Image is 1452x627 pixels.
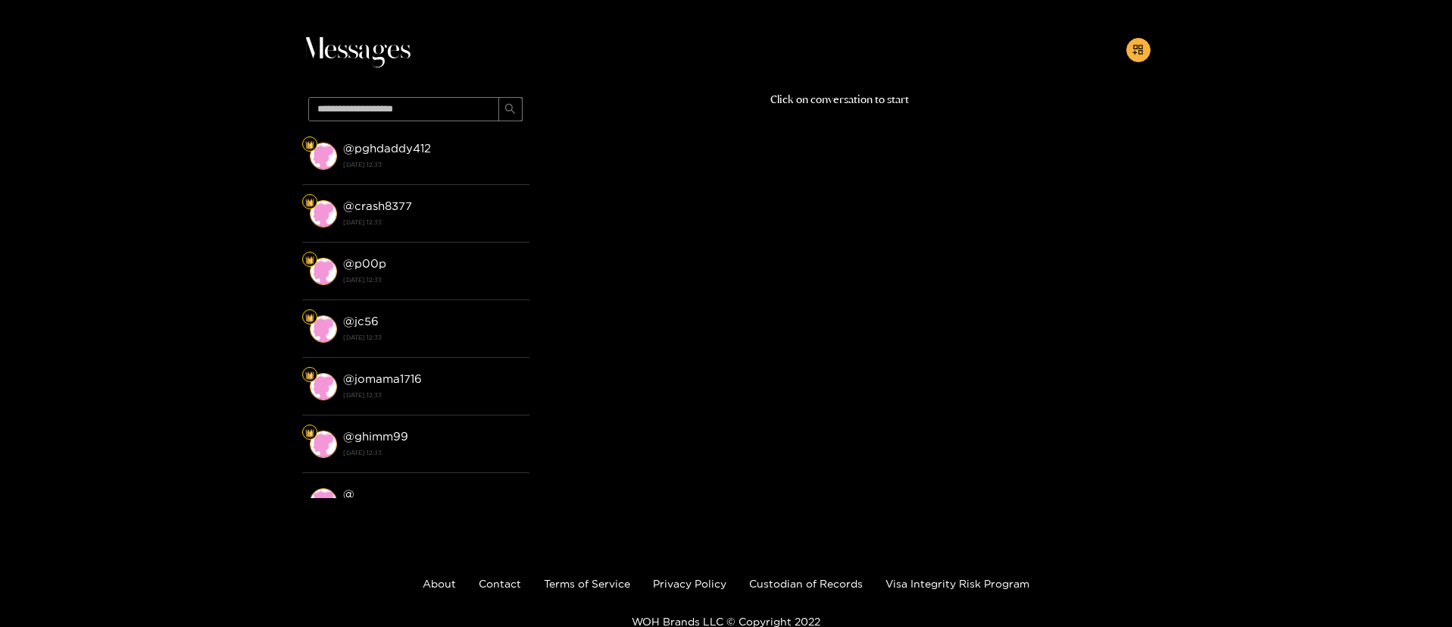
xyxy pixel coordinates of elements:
img: Fan Level [305,198,314,207]
span: search [504,103,516,116]
strong: @ pghdaddy412 [343,142,431,155]
a: Visa Integrity Risk Program [885,578,1029,589]
a: Terms of Service [544,578,630,589]
a: About [423,578,456,589]
button: appstore-add [1126,38,1151,62]
img: conversation [310,143,337,170]
img: Fan Level [305,140,314,149]
a: Privacy Policy [653,578,726,589]
strong: @ jomama1716 [343,372,422,385]
strong: @ jc56 [343,315,379,328]
strong: [DATE] 12:33 [343,158,522,171]
img: conversation [310,488,337,516]
strong: @ ghimm99 [343,430,408,443]
img: conversation [310,258,337,285]
button: search [498,97,523,121]
strong: [DATE] 12:33 [343,388,522,402]
p: Click on conversation to start [529,91,1151,108]
strong: [DATE] 12:33 [343,446,522,459]
img: Fan Level [305,428,314,437]
strong: @ p00p [343,257,386,270]
strong: @ [343,487,354,500]
a: Custodian of Records [749,578,863,589]
img: Fan Level [305,313,314,322]
img: conversation [310,431,337,458]
span: Messages [302,32,411,68]
a: Contact [479,578,521,589]
strong: @ crash8377 [343,199,412,212]
img: Fan Level [305,256,314,265]
img: Fan Level [305,371,314,380]
strong: [DATE] 12:33 [343,273,522,287]
span: appstore-add [1132,44,1144,57]
img: conversation [310,315,337,343]
strong: [DATE] 12:33 [343,331,522,344]
strong: [DATE] 12:33 [343,215,522,229]
img: conversation [310,373,337,400]
img: conversation [310,200,337,227]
